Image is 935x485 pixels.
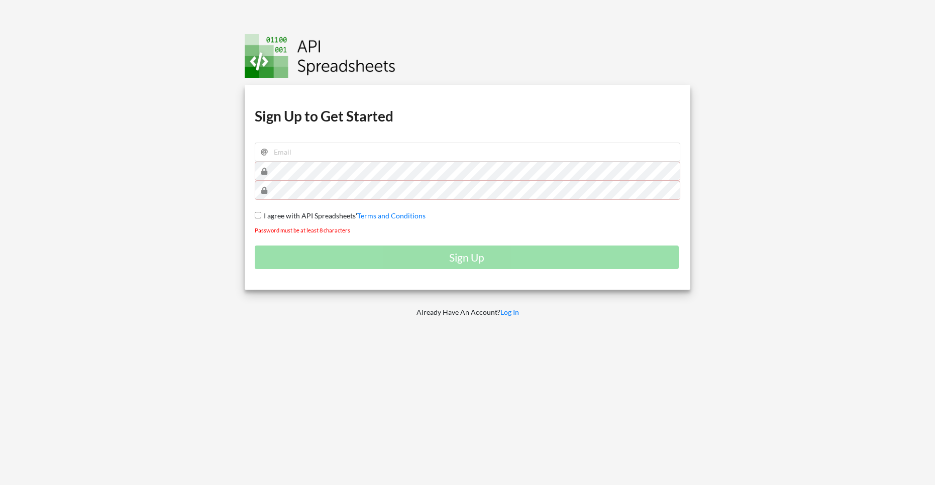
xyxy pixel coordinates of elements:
[238,307,698,317] p: Already Have An Account?
[255,227,350,233] small: Password must be at least 8 characters
[255,107,681,125] h1: Sign Up to Get Started
[261,211,357,220] span: I agree with API Spreadsheets'
[357,211,426,220] a: Terms and Conditions
[245,34,395,78] img: Logo.png
[500,308,519,316] a: Log In
[255,143,681,162] input: Email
